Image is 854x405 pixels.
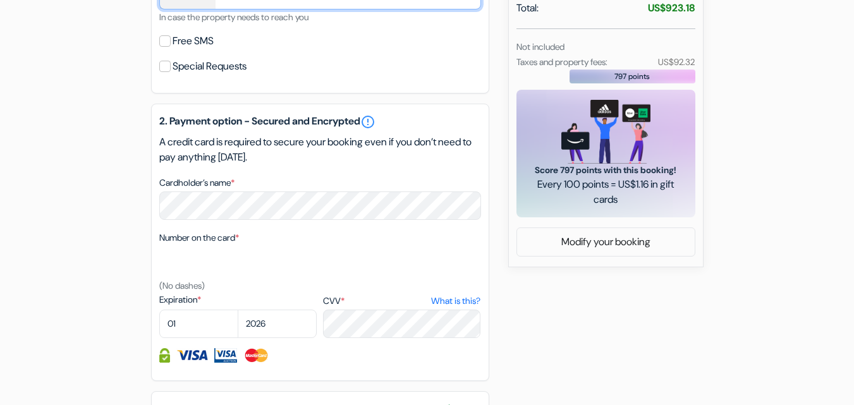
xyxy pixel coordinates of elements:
small: In case the property needs to reach you [159,11,308,23]
img: gift_card_hero_new.png [561,100,650,164]
img: Credit card information fully secured and encrypted [159,348,170,363]
h5: 2. Payment option - Secured and Encrypted [159,114,481,130]
label: Free SMS [173,32,214,50]
label: Cardholder’s name [159,176,235,190]
label: Expiration [159,293,317,306]
span: Total: [516,1,539,16]
small: Taxes and property fees: [516,56,607,68]
label: CVV [323,294,480,308]
img: Visa [176,348,208,363]
small: Not included [516,41,564,52]
span: Every 100 points = US$1.16 in gift cards [532,177,680,207]
label: Special Requests [173,57,247,75]
a: Modify your booking [517,230,695,254]
a: What is this? [431,294,480,308]
img: Master Card [243,348,269,363]
span: Score 797 points with this booking! [532,164,680,177]
small: US$92.32 [658,56,695,68]
img: Visa Electron [214,348,237,363]
label: Number on the card [159,231,239,245]
a: error_outline [360,114,375,130]
small: (No dashes) [159,280,205,291]
strong: US$923.18 [648,1,695,15]
span: 797 points [614,71,650,82]
p: A credit card is required to secure your booking even if you don’t need to pay anything [DATE]. [159,135,481,165]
